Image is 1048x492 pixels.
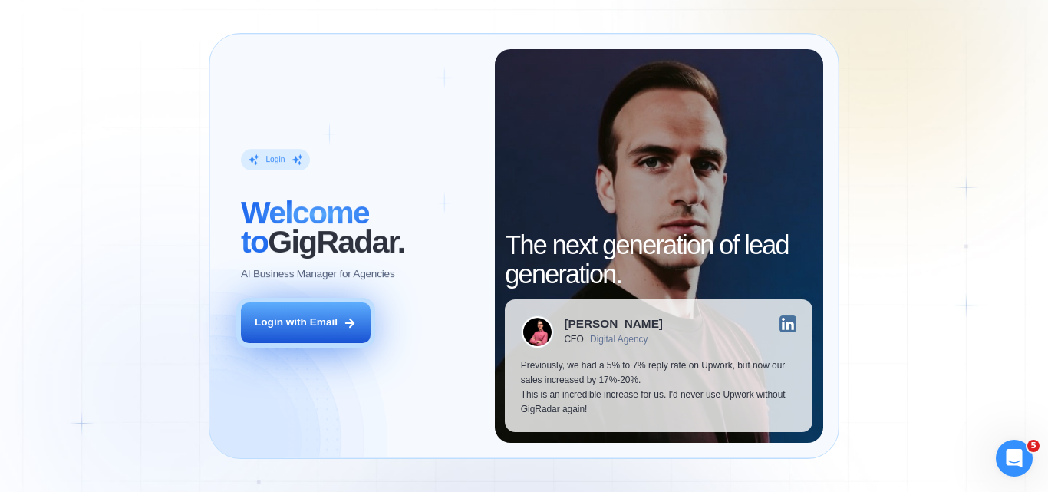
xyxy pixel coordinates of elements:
span: 5 [1027,440,1040,452]
span: Welcome to [241,196,369,260]
div: Digital Agency [590,335,648,345]
button: Login with Email [241,302,371,343]
div: [PERSON_NAME] [564,318,663,329]
div: Login [265,154,285,165]
div: CEO [564,335,583,345]
div: Login with Email [255,315,338,330]
p: Previously, we had a 5% to 7% reply rate on Upwork, but now our sales increased by 17%-20%. This ... [521,358,797,416]
h2: The next generation of lead generation. [505,231,812,289]
h2: ‍ GigRadar. [241,200,479,257]
p: AI Business Manager for Agencies [241,267,394,282]
iframe: Intercom live chat [996,440,1033,477]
